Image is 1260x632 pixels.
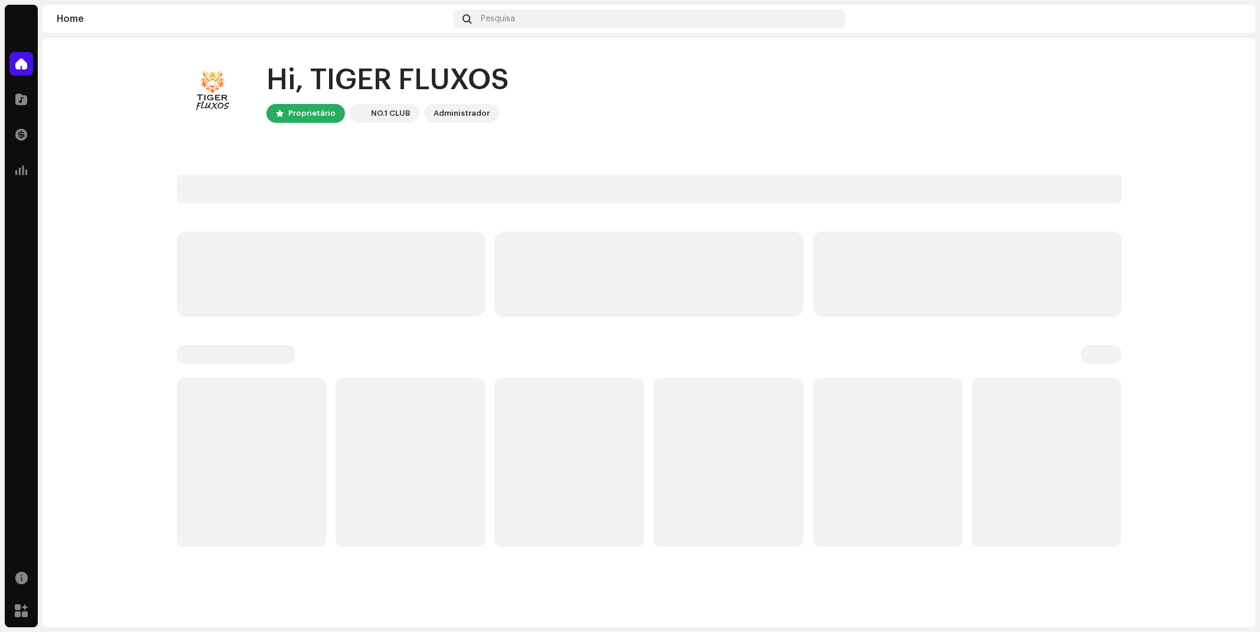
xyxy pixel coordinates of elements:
img: d3dc03cc-8e69-4ef2-954d-8ae858b8f253 [177,57,248,128]
span: Pesquisa [481,14,515,24]
div: Administrador [434,106,490,120]
div: Hi, TIGER FLUXOS [266,61,509,99]
div: Home [57,14,448,24]
div: NO.1 CLUB [371,106,410,120]
div: Proprietário [288,106,336,120]
img: 2df20071-446d-447b-8888-ce1274353b08 [352,106,366,120]
img: d3dc03cc-8e69-4ef2-954d-8ae858b8f253 [1222,9,1241,28]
